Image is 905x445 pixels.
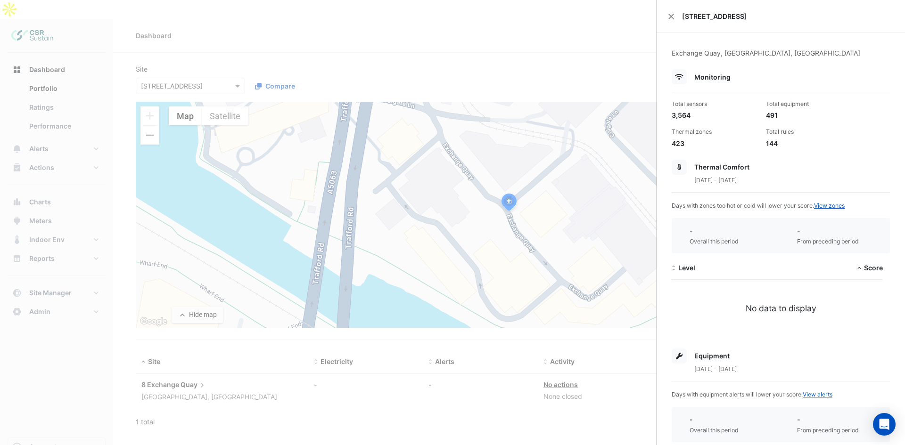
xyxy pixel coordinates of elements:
[797,237,859,246] div: From preceding period
[694,177,737,184] span: [DATE] - [DATE]
[672,202,845,209] span: Days with zones too hot or cold will lower your score.
[672,100,758,108] div: Total sensors
[690,237,739,246] div: Overall this period
[864,264,883,272] span: Score
[672,128,758,136] div: Thermal zones
[766,110,853,120] div: 491
[690,226,739,235] div: -
[672,138,758,148] div: 423
[672,302,890,315] div: No data to display
[682,11,894,21] span: [STREET_ADDRESS]
[814,202,845,209] a: View zones
[803,391,832,398] a: View alerts
[668,13,675,20] button: Close
[690,414,739,424] div: -
[694,73,731,81] span: Monitoring
[694,365,737,372] span: [DATE] - [DATE]
[672,110,758,120] div: 3,564
[672,391,832,398] span: Days with equipment alerts will lower your score.
[873,413,896,436] div: Open Intercom Messenger
[694,163,749,171] span: Thermal Comfort
[766,100,853,108] div: Total equipment
[797,414,859,424] div: -
[678,264,695,272] span: Level
[694,352,730,360] span: Equipment
[690,426,739,435] div: Overall this period
[672,48,890,69] div: Exchange Quay, [GEOGRAPHIC_DATA], [GEOGRAPHIC_DATA]
[766,138,853,148] div: 144
[797,426,859,435] div: From preceding period
[797,226,859,235] div: -
[766,128,853,136] div: Total rules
